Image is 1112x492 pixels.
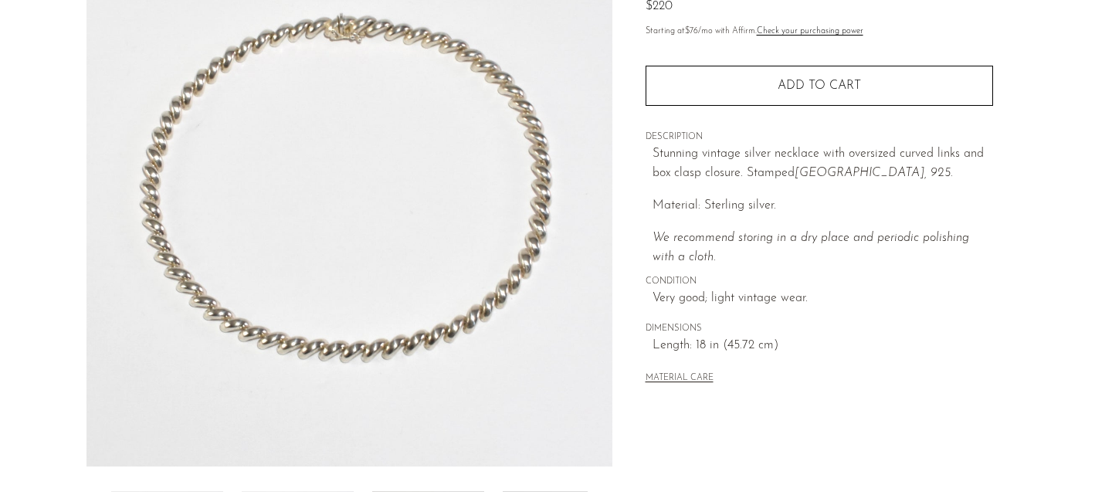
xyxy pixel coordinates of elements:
[646,275,993,289] span: CONDITION
[685,27,698,36] span: $76
[778,80,861,92] span: Add to cart
[653,232,969,264] i: We recommend storing in a dry place and periodic polishing with a cloth.
[757,27,863,36] a: Check your purchasing power - Learn more about Affirm Financing (opens in modal)
[795,167,953,179] em: [GEOGRAPHIC_DATA], 925.
[646,373,714,385] button: MATERIAL CARE
[646,131,993,144] span: DESCRIPTION
[653,336,993,356] span: Length: 18 in (45.72 cm)
[646,66,993,106] button: Add to cart
[646,25,993,39] p: Starting at /mo with Affirm.
[653,196,993,216] p: Material: Sterling silver.
[646,322,993,336] span: DIMENSIONS
[653,289,993,309] span: Very good; light vintage wear.
[653,144,993,184] p: Stunning vintage silver necklace with oversized curved links and box clasp closure. Stamped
